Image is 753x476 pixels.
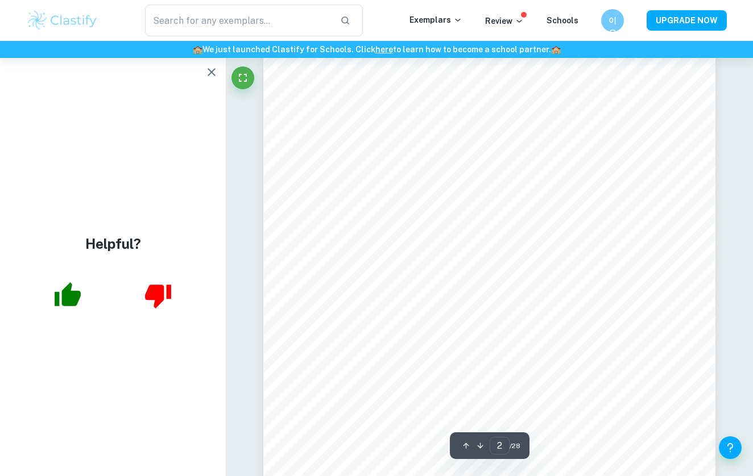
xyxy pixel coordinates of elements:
input: Search for any exemplars... [145,5,331,36]
button: Fullscreen [231,66,254,89]
p: Review [485,15,524,27]
span: 🏫 [551,45,561,54]
a: here [375,45,393,54]
span: / 28 [510,441,520,451]
button: 이유 [601,9,624,32]
button: Help and Feedback [719,436,742,459]
h4: Helpful? [85,233,141,254]
img: Clastify logo [26,9,98,32]
h6: We just launched Clastify for Schools. Click to learn how to become a school partner. [2,43,751,56]
h6: 이유 [606,14,619,27]
a: Schools [547,16,578,25]
button: UPGRADE NOW [647,10,727,31]
span: 🏫 [193,45,202,54]
p: Exemplars [409,14,462,26]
